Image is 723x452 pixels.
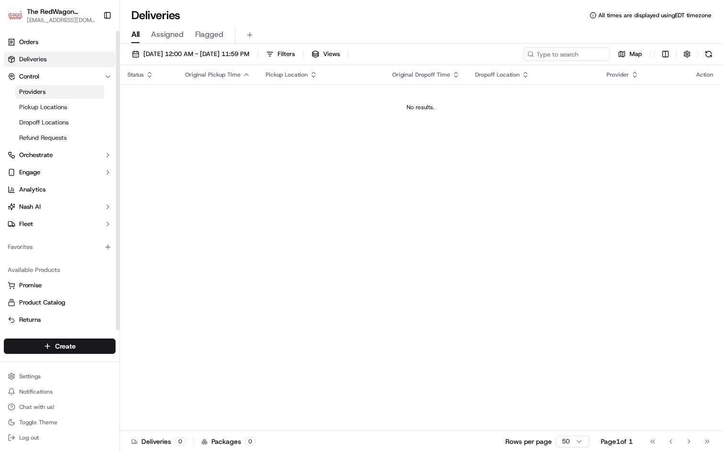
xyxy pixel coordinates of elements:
[4,165,116,180] button: Engage
[15,116,104,129] a: Dropoff Locations
[614,47,646,61] button: Map
[175,437,186,446] div: 0
[4,4,99,27] button: The RedWagon DeliversThe RedWagon Delivers[EMAIL_ADDRESS][DOMAIN_NAME]
[4,262,116,278] div: Available Products
[55,341,76,351] span: Create
[4,199,116,215] button: Nash AI
[163,94,175,106] button: Start new chat
[4,69,116,84] button: Control
[4,339,116,354] button: Create
[4,400,116,414] button: Chat with us!
[323,50,340,58] span: Views
[505,437,552,446] p: Rows per page
[19,134,67,142] span: Refund Requests
[4,385,116,398] button: Notifications
[19,88,46,96] span: Providers
[4,370,116,383] button: Settings
[4,416,116,429] button: Toggle Theme
[10,124,64,132] div: Past conversations
[25,62,173,72] input: Got a question? Start typing here...
[149,123,175,134] button: See all
[6,210,77,227] a: 📗Knowledge Base
[606,71,629,79] span: Provider
[85,148,105,156] span: [DATE]
[81,215,89,223] div: 💻
[19,203,41,211] span: Nash AI
[128,47,254,61] button: [DATE] 12:00 AM - [DATE] 11:59 PM
[10,139,25,155] img: Angelique Valdez
[77,210,158,227] a: 💻API Documentation
[91,214,154,224] span: API Documentation
[80,148,83,156] span: •
[15,101,104,114] a: Pickup Locations
[19,38,38,46] span: Orders
[15,131,104,145] a: Refund Requests
[19,281,42,290] span: Promise
[185,71,241,79] span: Original Pickup Time
[262,47,299,61] button: Filters
[475,71,520,79] span: Dropoff Location
[68,237,116,245] a: Powered byPylon
[95,237,116,245] span: Pylon
[8,8,23,23] img: The RedWagon Delivers
[19,388,53,395] span: Notifications
[128,71,144,79] span: Status
[10,10,29,29] img: Nash
[19,373,41,380] span: Settings
[601,437,633,446] div: Page 1 of 1
[4,34,116,50] a: Orders
[143,50,249,58] span: [DATE] 12:00 AM - [DATE] 11:59 PM
[27,7,95,16] button: The RedWagon Delivers
[524,47,610,61] input: Type to search
[4,147,116,163] button: Orchestrate
[19,220,33,228] span: Fleet
[19,151,53,159] span: Orchestrate
[19,118,69,127] span: Dropoff Locations
[307,47,344,61] button: Views
[4,312,116,328] button: Returns
[8,298,112,307] a: Product Catalog
[30,174,78,182] span: [PERSON_NAME]
[131,29,140,40] span: All
[19,298,65,307] span: Product Catalog
[19,72,39,81] span: Control
[19,185,46,194] span: Analytics
[19,434,39,441] span: Log out
[20,91,37,109] img: 1732323095091-59ea418b-cfe3-43c8-9ae0-d0d06d6fd42c
[4,216,116,232] button: Fleet
[19,175,27,182] img: 1736555255976-a54dd68f-1ca7-489b-9aae-adbdc363a1c4
[278,50,295,58] span: Filters
[4,52,116,67] a: Deliveries
[85,174,105,182] span: [DATE]
[10,91,27,109] img: 1736555255976-a54dd68f-1ca7-489b-9aae-adbdc363a1c4
[19,403,54,411] span: Chat with us!
[10,165,25,181] img: Angelique Valdez
[696,71,713,79] div: Action
[266,71,308,79] span: Pickup Location
[19,103,67,112] span: Pickup Locations
[702,47,715,61] button: Refresh
[201,437,256,446] div: Packages
[10,38,175,54] p: Welcome 👋
[15,85,104,99] a: Providers
[4,182,116,197] a: Analytics
[30,148,78,156] span: [PERSON_NAME]
[10,215,17,223] div: 📗
[4,278,116,293] button: Promise
[598,11,711,19] span: All times are displayed using EDT timezone
[630,50,642,58] span: Map
[8,316,112,324] a: Returns
[19,214,73,224] span: Knowledge Base
[131,437,186,446] div: Deliveries
[43,101,132,109] div: We're available if you need us!
[19,149,27,157] img: 1736555255976-a54dd68f-1ca7-489b-9aae-adbdc363a1c4
[19,316,41,324] span: Returns
[19,418,58,426] span: Toggle Theme
[392,71,450,79] span: Original Dropoff Time
[4,239,116,255] div: Favorites
[4,431,116,444] button: Log out
[131,8,180,23] h1: Deliveries
[43,91,157,101] div: Start new chat
[19,168,40,177] span: Engage
[151,29,184,40] span: Assigned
